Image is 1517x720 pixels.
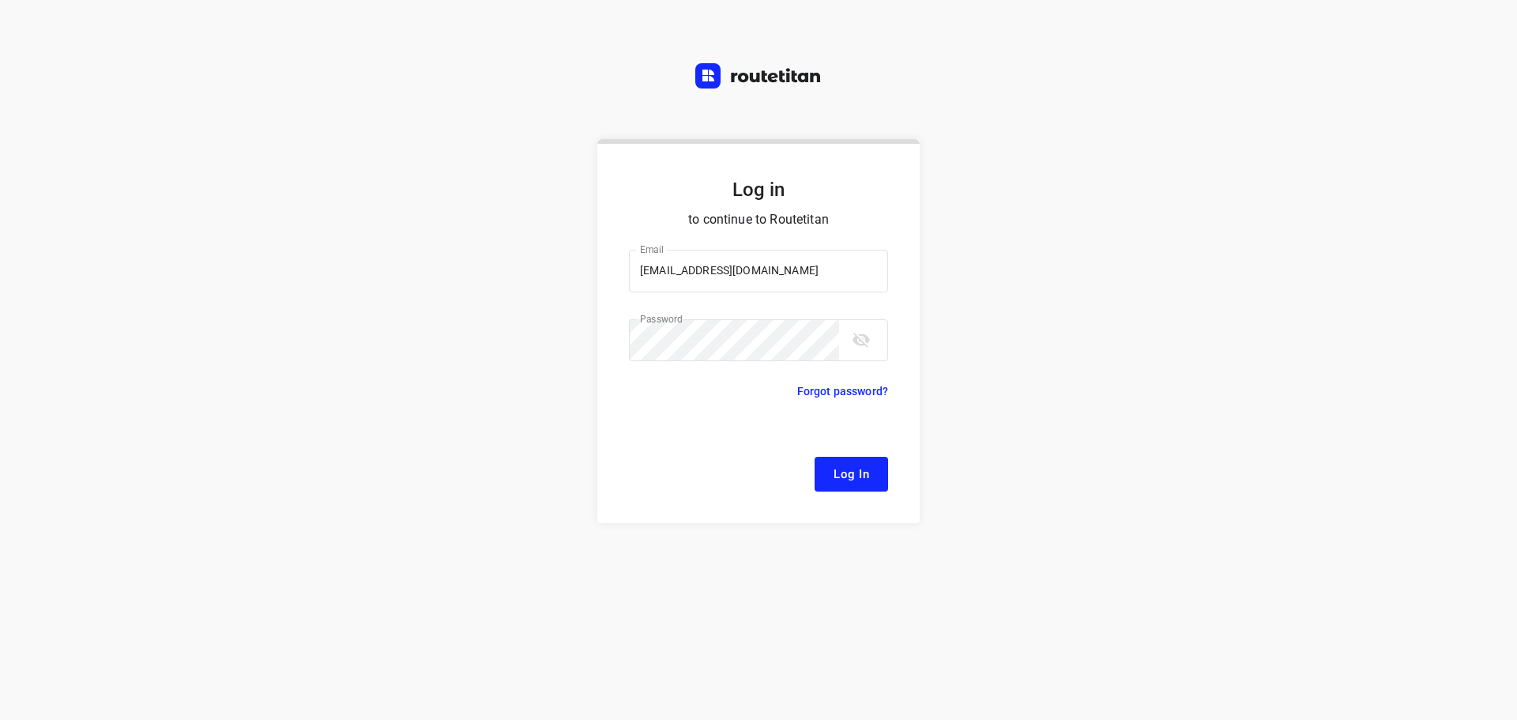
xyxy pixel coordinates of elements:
[629,177,888,202] h5: Log in
[845,324,877,356] button: toggle password visibility
[695,63,822,89] img: Routetitan
[834,464,869,484] span: Log In
[797,382,888,401] p: Forgot password?
[815,457,888,492] button: Log In
[629,209,888,231] p: to continue to Routetitan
